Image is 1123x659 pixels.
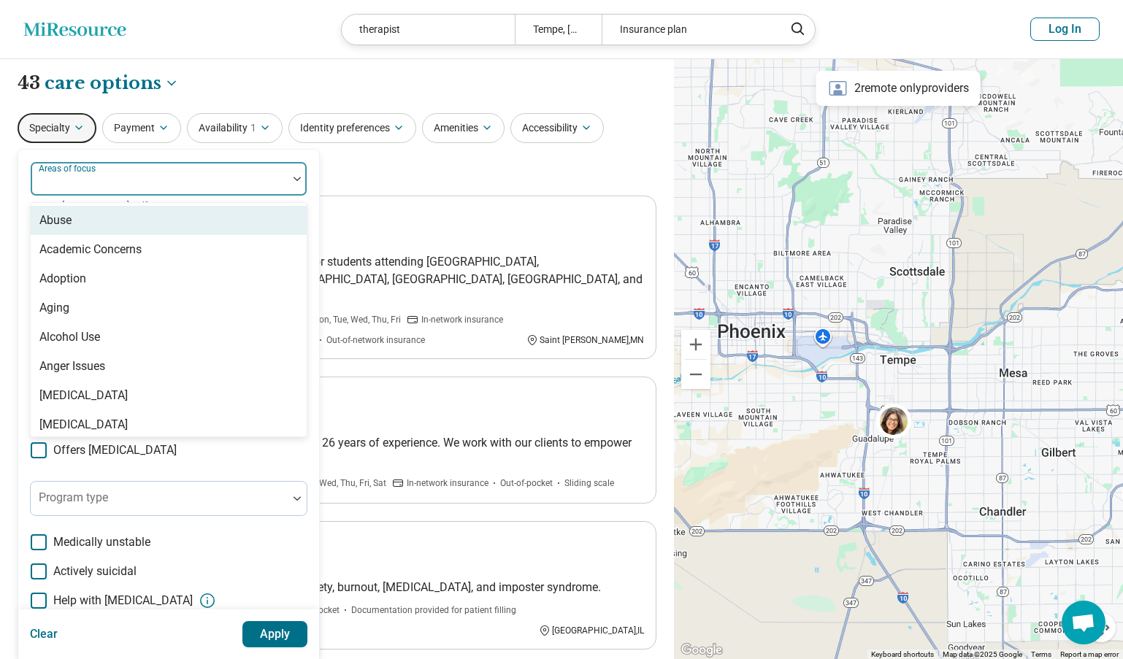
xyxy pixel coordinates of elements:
[1060,650,1119,658] a: Report a map error
[326,334,425,347] span: Out-of-network insurance
[39,416,128,433] div: [MEDICAL_DATA]
[39,387,128,404] div: [MEDICAL_DATA]
[18,71,179,96] h1: 43
[510,113,604,143] button: Accessibility
[39,212,72,229] div: Abuse
[681,360,710,389] button: Zoom out
[39,270,86,288] div: Adoption
[1031,650,1051,658] a: Terms (opens in new tab)
[39,299,69,317] div: Aging
[250,120,256,136] span: 1
[500,477,553,490] span: Out-of-pocket
[30,201,195,211] span: Anxiety, [MEDICAL_DATA], Self-Esteem, etc.
[422,113,505,143] button: Amenities
[53,533,150,551] span: Medically unstable
[39,328,100,346] div: Alcohol Use
[53,592,193,609] span: Help with [MEDICAL_DATA]
[242,621,308,647] button: Apply
[602,15,775,45] div: Insurance plan
[39,241,142,258] div: Academic Concerns
[1030,18,1100,41] button: Log In
[564,477,614,490] span: Sliding scale
[943,650,1022,658] span: Map data ©2025 Google
[187,113,283,143] button: Availability1
[39,490,108,504] label: Program type
[102,113,181,143] button: Payment
[53,563,137,580] span: Actively suicidal
[539,624,644,637] div: [GEOGRAPHIC_DATA] , IL
[74,434,644,469] p: I have a group practice. We have combined over 26 years of experience. We work with our clients t...
[1062,601,1105,644] a: Open chat
[39,163,99,174] label: Areas of focus
[39,358,105,375] div: Anger Issues
[74,253,644,306] p: Specializing in college mental health services for students attending [GEOGRAPHIC_DATA], [GEOGRAP...
[288,113,416,143] button: Identity preferences
[45,71,179,96] button: Care options
[287,313,401,326] span: Works Mon, Tue, Wed, Thu, Fri
[515,15,602,45] div: Tempe, [GEOGRAPHIC_DATA]
[526,334,644,347] div: Saint [PERSON_NAME] , MN
[45,71,161,96] span: care options
[421,313,503,326] span: In-network insurance
[18,113,96,143] button: Specialty
[74,579,644,596] p: Dr. [PERSON_NAME] specializes in treating anxiety, burnout, [MEDICAL_DATA], and imposter syndrome.
[53,442,177,459] span: Offers [MEDICAL_DATA]
[816,71,981,106] div: 2 remote only providers
[30,621,58,647] button: Clear
[351,604,516,617] span: Documentation provided for patient filling
[407,477,488,490] span: In-network insurance
[342,15,515,45] div: therapist
[681,330,710,359] button: Zoom in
